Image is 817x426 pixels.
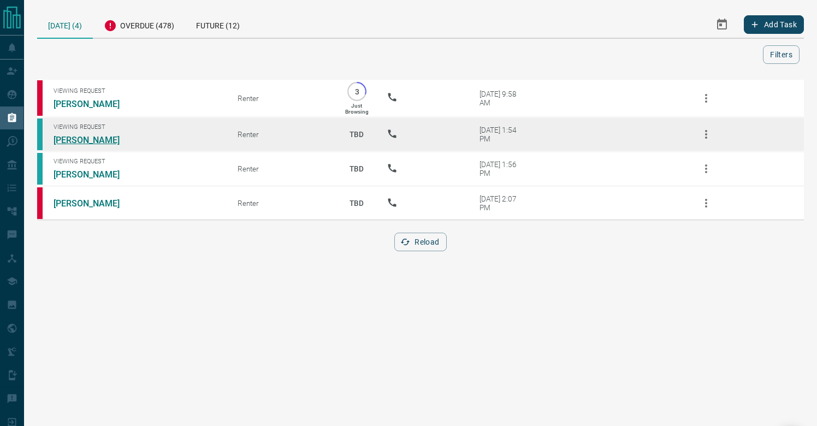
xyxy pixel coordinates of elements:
[353,87,361,96] p: 3
[54,135,135,145] a: [PERSON_NAME]
[185,11,251,38] div: Future (12)
[37,187,43,219] div: property.ca
[238,94,327,103] div: Renter
[744,15,804,34] button: Add Task
[763,45,800,64] button: Filters
[479,160,526,177] div: [DATE] 1:56 PM
[345,103,369,115] p: Just Browsing
[37,80,43,116] div: property.ca
[93,11,185,38] div: Overdue (478)
[394,233,446,251] button: Reload
[54,169,135,180] a: [PERSON_NAME]
[37,153,43,185] div: condos.ca
[709,11,735,38] button: Select Date Range
[479,126,526,143] div: [DATE] 1:54 PM
[238,164,327,173] div: Renter
[238,130,327,139] div: Renter
[238,199,327,208] div: Renter
[479,194,526,212] div: [DATE] 2:07 PM
[479,90,526,107] div: [DATE] 9:58 AM
[343,154,370,184] p: TBD
[343,188,370,218] p: TBD
[54,99,135,109] a: [PERSON_NAME]
[343,120,370,149] p: TBD
[54,158,221,165] span: Viewing Request
[54,87,221,94] span: Viewing Request
[54,123,221,131] span: Viewing Request
[37,119,43,150] div: condos.ca
[54,198,135,209] a: [PERSON_NAME]
[37,11,93,39] div: [DATE] (4)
